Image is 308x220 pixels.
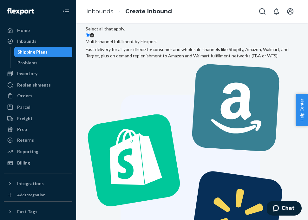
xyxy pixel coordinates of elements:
[17,137,34,143] div: Returns
[7,8,34,15] img: Flexport logo
[17,27,30,34] div: Home
[17,49,48,55] div: Shipping Plans
[17,180,44,187] div: Integrations
[14,58,73,68] a: Problems
[4,135,72,145] a: Returns
[256,5,269,18] button: Open Search Box
[4,91,72,101] a: Orders
[86,33,90,37] input: Multi-channel fulfillment by FlexportFast delivery for all your direct-to-consumer and wholesale ...
[4,191,72,199] a: Add Integration
[17,38,36,44] div: Inbounds
[17,82,51,88] div: Replenishments
[270,5,283,18] button: Open notifications
[17,93,32,99] div: Orders
[4,36,72,46] a: Inbounds
[4,124,72,134] a: Prep
[4,80,72,90] a: Replenishments
[4,25,72,36] a: Home
[17,115,33,122] div: Freight
[17,209,37,215] div: Fast Tags
[17,104,30,110] div: Parcel
[4,207,72,217] button: Fast Tags
[4,146,72,157] a: Reporting
[296,94,308,126] button: Help Center
[14,47,73,57] a: Shipping Plans
[4,102,72,112] a: Parcel
[17,60,37,66] div: Problems
[4,68,72,79] a: Inventory
[60,5,72,18] button: Close Navigation
[4,158,72,168] a: Billing
[81,2,177,21] ol: breadcrumbs
[17,148,38,155] div: Reporting
[17,70,37,77] div: Inventory
[4,178,72,189] button: Integrations
[17,160,30,166] div: Billing
[86,8,113,15] a: Inbounds
[17,126,27,133] div: Prep
[17,192,45,197] div: Add Integration
[125,8,172,15] a: Create Inbound
[86,26,298,32] div: Select all that apply.
[86,38,157,45] label: Multi-channel fulfillment by Flexport
[284,5,297,18] button: Open account menu
[267,201,302,217] iframe: Opens a widget where you can chat to one of our agents
[86,46,298,59] div: Fast delivery for all your direct-to-consumer and wholesale channels like Shopify, Amazon, Walmar...
[4,113,72,124] a: Freight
